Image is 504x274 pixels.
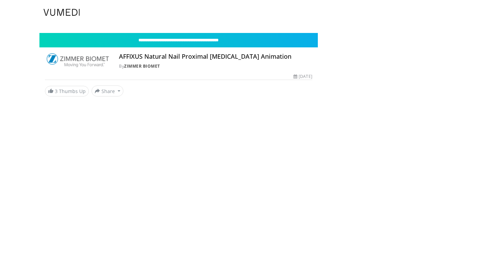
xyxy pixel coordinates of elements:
a: 3 Thumbs Up [45,86,89,96]
span: 3 [55,88,58,94]
a: Zimmer Biomet [124,63,160,69]
button: Share [92,85,123,96]
img: Zimmer Biomet [45,53,111,69]
img: VuMedi Logo [44,9,80,16]
div: By [119,63,312,69]
h4: AFFIXUS Natural Nail Proximal [MEDICAL_DATA] Animation [119,53,312,60]
div: [DATE] [293,73,312,80]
